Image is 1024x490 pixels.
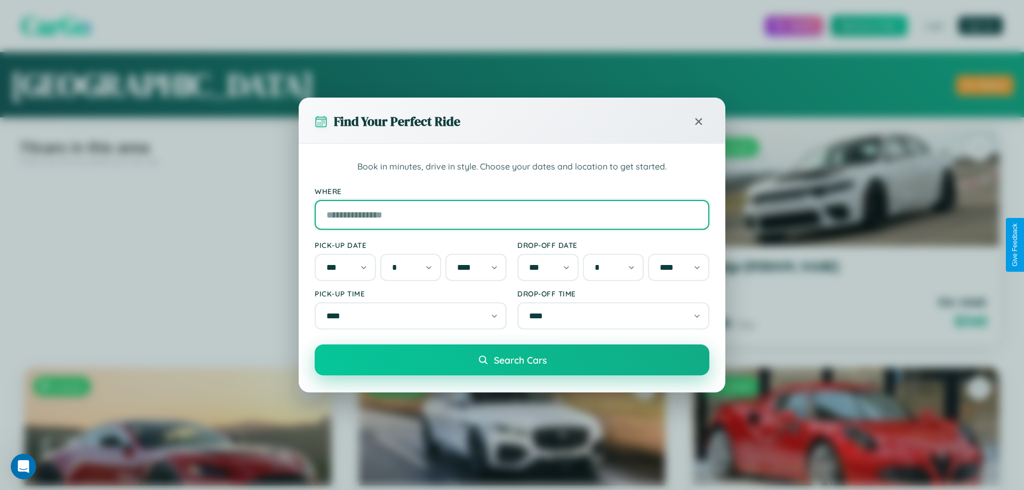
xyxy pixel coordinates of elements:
[315,240,507,250] label: Pick-up Date
[315,187,709,196] label: Where
[315,289,507,298] label: Pick-up Time
[315,344,709,375] button: Search Cars
[494,354,547,366] span: Search Cars
[315,160,709,174] p: Book in minutes, drive in style. Choose your dates and location to get started.
[517,289,709,298] label: Drop-off Time
[334,113,460,130] h3: Find Your Perfect Ride
[517,240,709,250] label: Drop-off Date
